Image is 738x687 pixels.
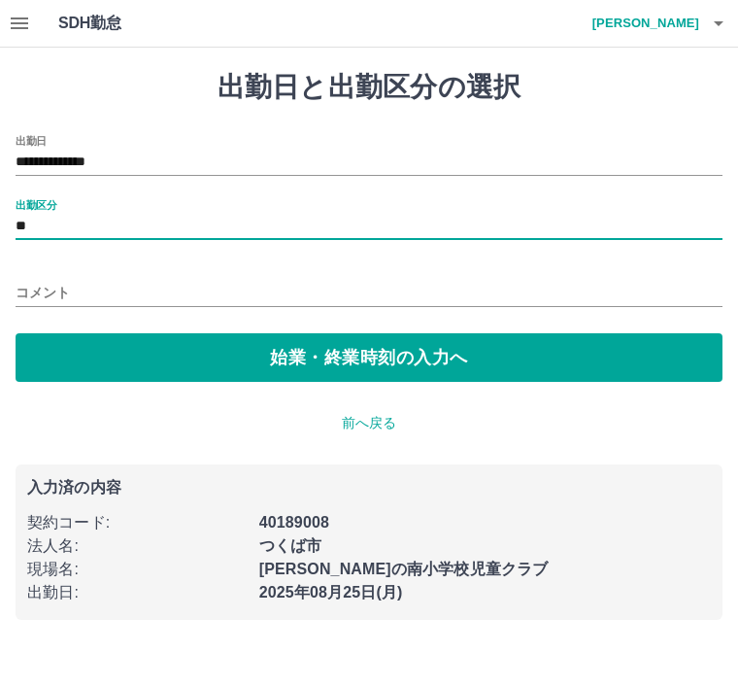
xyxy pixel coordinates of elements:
[259,584,403,601] b: 2025年08月25日(月)
[16,413,722,433] p: 前へ戻る
[259,514,329,531] b: 40189008
[259,537,322,554] b: つくば市
[27,511,248,534] p: 契約コード :
[27,558,248,581] p: 現場名 :
[27,581,248,604] p: 出勤日 :
[27,480,711,496] p: 入力済の内容
[16,133,47,148] label: 出勤日
[16,71,722,104] h1: 出勤日と出勤区分の選択
[16,197,56,212] label: 出勤区分
[259,561,549,577] b: [PERSON_NAME]の南小学校児童クラブ
[27,534,248,558] p: 法人名 :
[16,333,722,382] button: 始業・終業時刻の入力へ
